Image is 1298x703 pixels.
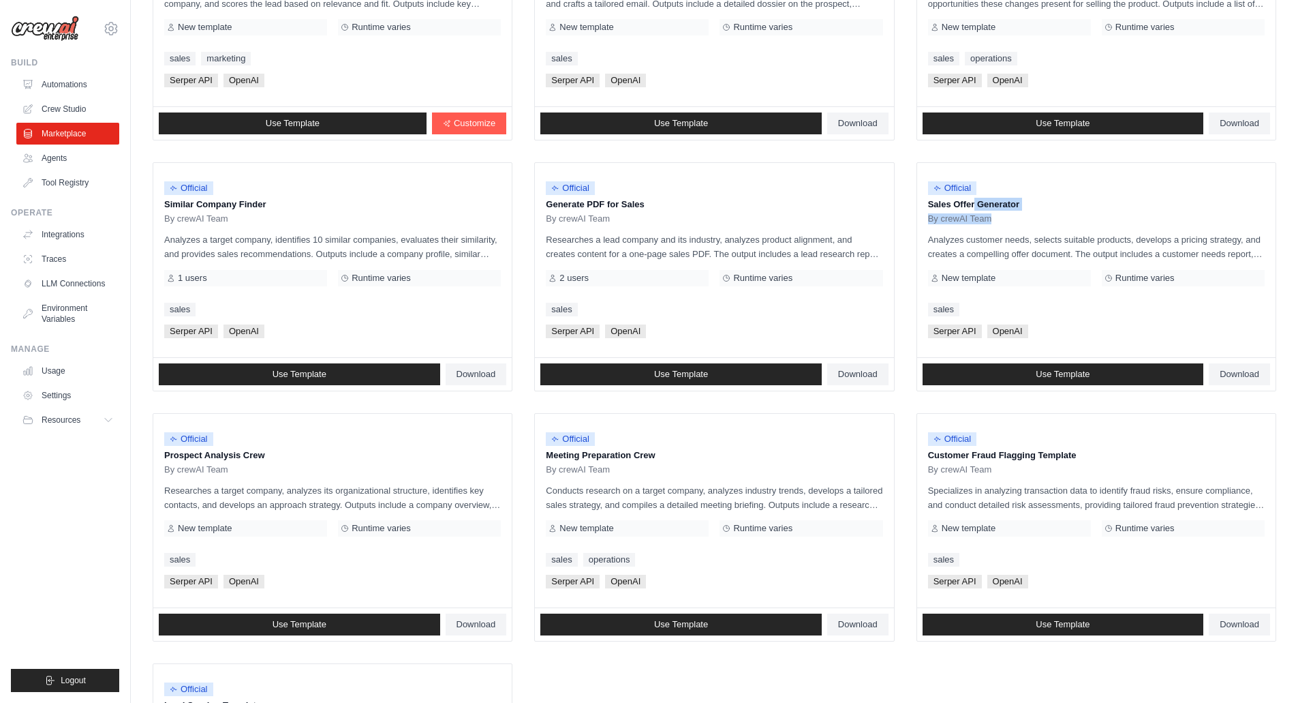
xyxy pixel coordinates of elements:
[432,113,506,134] a: Customize
[16,172,119,194] a: Tool Registry
[11,57,119,68] div: Build
[546,213,610,224] span: By crewAI Team
[546,198,882,211] p: Generate PDF for Sales
[928,181,977,195] span: Official
[159,363,440,385] a: Use Template
[16,297,119,330] a: Environment Variables
[928,483,1265,512] p: Specializes in analyzing transaction data to identify fraud risks, ensure compliance, and conduct...
[273,369,326,380] span: Use Template
[987,74,1028,87] span: OpenAI
[546,553,577,567] a: sales
[164,325,218,338] span: Serper API
[546,449,882,462] p: Meeting Preparation Crew
[546,303,577,316] a: sales
[1115,523,1175,534] span: Runtime varies
[352,273,411,284] span: Runtime varies
[605,575,646,588] span: OpenAI
[923,614,1204,635] a: Use Template
[928,464,992,475] span: By crewAI Team
[1036,369,1090,380] span: Use Template
[923,363,1204,385] a: Use Template
[446,614,507,635] a: Download
[928,52,959,65] a: sales
[457,619,496,630] span: Download
[546,181,595,195] span: Official
[942,523,995,534] span: New template
[61,675,86,686] span: Logout
[16,248,119,270] a: Traces
[178,22,232,33] span: New template
[838,118,878,129] span: Download
[164,233,501,261] p: Analyzes a target company, identifies 10 similar companies, evaluates their similarity, and provi...
[164,303,196,316] a: sales
[266,118,320,129] span: Use Template
[923,113,1204,134] a: Use Template
[928,303,959,316] a: sales
[546,233,882,261] p: Researches a lead company and its industry, analyzes product alignment, and creates content for a...
[559,273,589,284] span: 2 users
[546,52,577,65] a: sales
[1220,118,1259,129] span: Download
[928,575,982,588] span: Serper API
[540,113,822,134] a: Use Template
[201,52,251,65] a: marketing
[164,74,218,87] span: Serper API
[11,669,119,692] button: Logout
[454,118,495,129] span: Customize
[546,464,610,475] span: By crewAI Team
[164,683,213,696] span: Official
[540,363,822,385] a: Use Template
[1115,273,1175,284] span: Runtime varies
[223,325,264,338] span: OpenAI
[164,553,196,567] a: sales
[733,523,792,534] span: Runtime varies
[546,432,595,446] span: Official
[223,575,264,588] span: OpenAI
[16,385,119,406] a: Settings
[352,22,411,33] span: Runtime varies
[559,22,613,33] span: New template
[928,325,982,338] span: Serper API
[546,575,600,588] span: Serper API
[827,363,888,385] a: Download
[605,74,646,87] span: OpenAI
[42,415,80,425] span: Resources
[16,147,119,169] a: Agents
[1115,22,1175,33] span: Runtime varies
[164,449,501,462] p: Prospect Analysis Crew
[838,619,878,630] span: Download
[605,325,646,338] span: OpenAI
[164,52,196,65] a: sales
[827,614,888,635] a: Download
[546,74,600,87] span: Serper API
[928,198,1265,211] p: Sales Offer Generator
[654,118,708,129] span: Use Template
[546,325,600,338] span: Serper API
[987,325,1028,338] span: OpenAI
[273,619,326,630] span: Use Template
[928,74,982,87] span: Serper API
[1036,118,1090,129] span: Use Template
[16,98,119,120] a: Crew Studio
[16,273,119,295] a: LLM Connections
[164,198,501,211] p: Similar Company Finder
[11,207,119,218] div: Operate
[928,553,959,567] a: sales
[838,369,878,380] span: Download
[559,523,613,534] span: New template
[928,213,992,224] span: By crewAI Team
[178,273,207,284] span: 1 users
[1220,619,1259,630] span: Download
[16,123,119,145] a: Marketplace
[583,553,636,567] a: operations
[223,74,264,87] span: OpenAI
[928,432,977,446] span: Official
[965,52,1017,65] a: operations
[16,74,119,95] a: Automations
[1209,113,1270,134] a: Download
[1209,614,1270,635] a: Download
[942,22,995,33] span: New template
[1036,619,1090,630] span: Use Template
[178,523,232,534] span: New template
[159,113,427,134] a: Use Template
